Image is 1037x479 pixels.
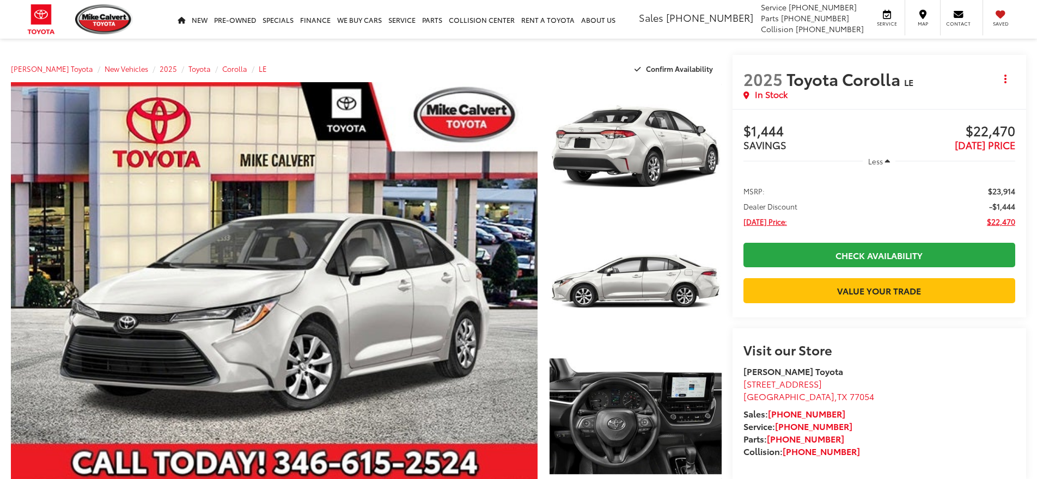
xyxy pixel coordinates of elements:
a: Expand Photo 1 [550,82,722,211]
span: [DATE] Price: [743,216,787,227]
button: Confirm Availability [629,59,722,78]
h2: Visit our Store [743,342,1015,357]
a: [PHONE_NUMBER] [783,445,860,457]
a: LE [259,64,267,73]
span: $22,470 [879,124,1015,140]
span: In Stock [755,88,788,101]
a: [STREET_ADDRESS] [GEOGRAPHIC_DATA],TX 77054 [743,377,874,402]
img: 2025 Toyota Corolla LE [548,216,723,347]
img: Mike Calvert Toyota [75,4,133,34]
span: Service [875,20,899,27]
span: Sales [639,10,663,24]
span: $22,470 [987,216,1015,227]
strong: Service: [743,420,852,432]
a: 2025 [160,64,177,73]
span: MSRP: [743,186,765,196]
span: Contact [946,20,971,27]
span: Confirm Availability [646,64,713,73]
span: 77054 [850,390,874,402]
span: [GEOGRAPHIC_DATA] [743,390,834,402]
span: dropdown dots [1004,75,1006,83]
span: $23,914 [988,186,1015,196]
span: LE [904,76,913,88]
img: 2025 Toyota Corolla LE [548,81,723,212]
span: Dealer Discount [743,201,797,212]
span: [PHONE_NUMBER] [796,23,864,34]
span: [DATE] PRICE [955,138,1015,152]
strong: Collision: [743,445,860,457]
button: Less [863,151,895,171]
span: , [743,390,874,402]
span: $1,444 [743,124,880,140]
a: Corolla [222,64,247,73]
span: [STREET_ADDRESS] [743,377,822,390]
span: [PHONE_NUMBER] [789,2,857,13]
strong: Parts: [743,432,844,445]
span: -$1,444 [989,201,1015,212]
button: Actions [996,69,1015,88]
span: Collision [761,23,794,34]
a: [PHONE_NUMBER] [767,432,844,445]
a: New Vehicles [105,64,148,73]
span: [PHONE_NUMBER] [781,13,849,23]
span: [PHONE_NUMBER] [666,10,753,24]
span: 2025 [743,67,783,90]
strong: [PERSON_NAME] Toyota [743,365,843,377]
span: Toyota Corolla [786,67,904,90]
span: SAVINGS [743,138,786,152]
span: Service [761,2,786,13]
span: TX [837,390,847,402]
a: Expand Photo 2 [550,217,722,346]
span: Map [911,20,935,27]
span: Saved [989,20,1012,27]
a: [PHONE_NUMBER] [768,407,845,420]
span: Parts [761,13,779,23]
a: Toyota [188,64,211,73]
span: Less [868,156,883,166]
a: [PERSON_NAME] Toyota [11,64,93,73]
a: [PHONE_NUMBER] [775,420,852,432]
a: Value Your Trade [743,278,1015,303]
a: Check Availability [743,243,1015,267]
strong: Sales: [743,407,845,420]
